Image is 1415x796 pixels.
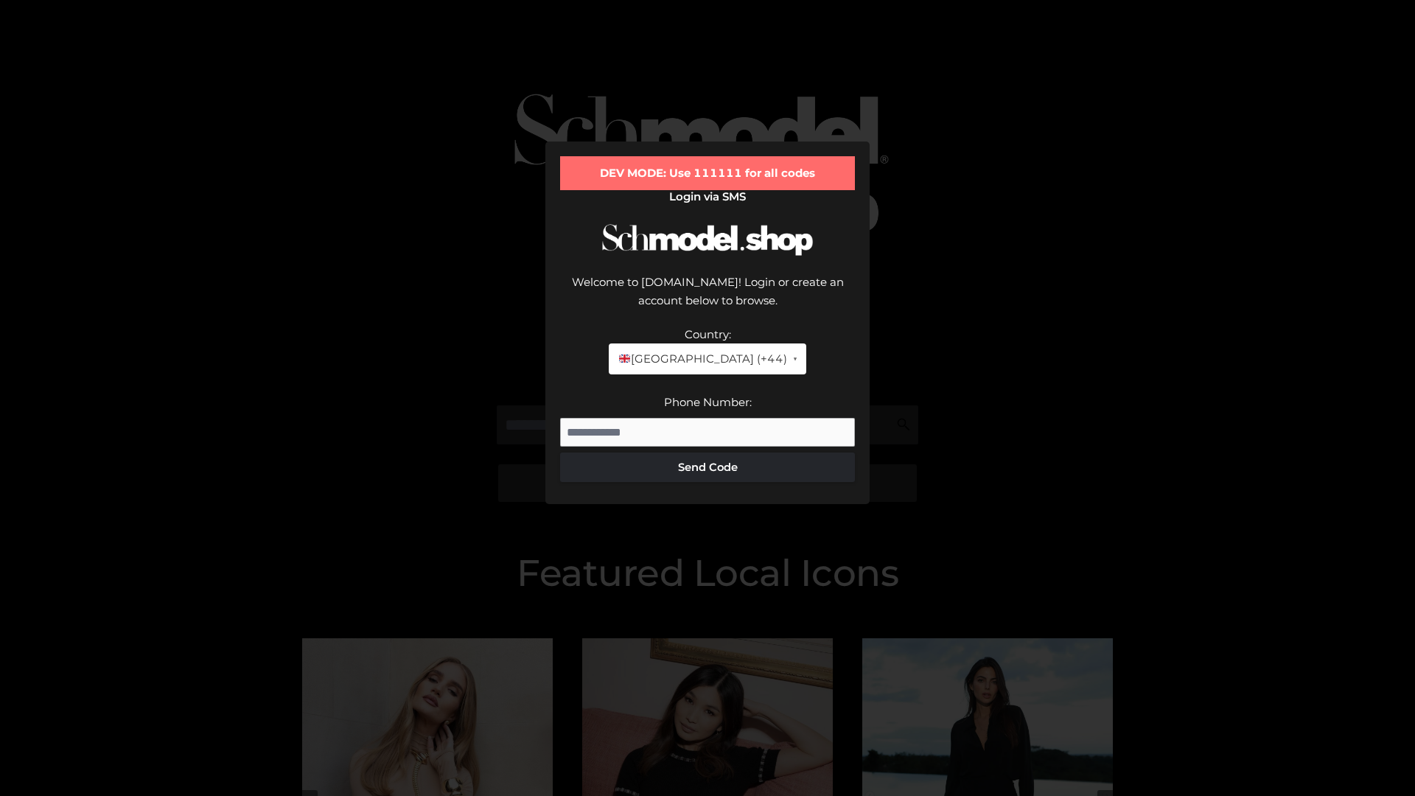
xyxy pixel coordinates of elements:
label: Country: [685,327,731,341]
h2: Login via SMS [560,190,855,203]
button: Send Code [560,453,855,482]
img: 🇬🇧 [619,353,630,364]
div: DEV MODE: Use 111111 for all codes [560,156,855,190]
img: Schmodel Logo [597,211,818,269]
div: Welcome to [DOMAIN_NAME]! Login or create an account below to browse. [560,273,855,325]
label: Phone Number: [664,395,752,409]
span: [GEOGRAPHIC_DATA] (+44) [618,349,786,369]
